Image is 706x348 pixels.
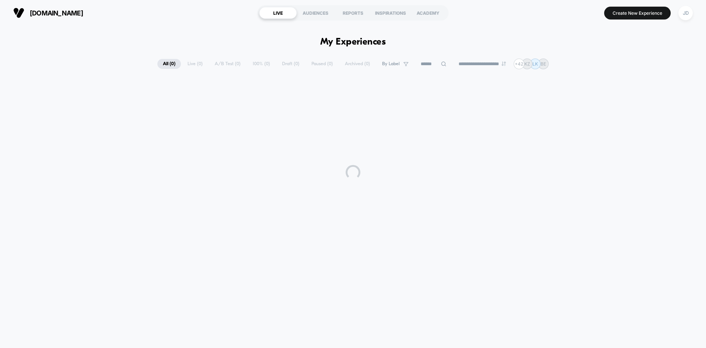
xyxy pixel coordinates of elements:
p: LK [532,61,538,67]
span: By Label [382,61,400,67]
button: Create New Experience [604,7,671,20]
div: AUDIENCES [297,7,334,19]
div: LIVE [259,7,297,19]
button: [DOMAIN_NAME] [11,7,85,19]
h1: My Experiences [320,37,386,48]
div: + 42 [514,59,524,69]
img: end [502,61,506,66]
img: Visually logo [13,7,24,18]
span: All ( 0 ) [157,59,181,69]
div: JD [678,6,693,20]
div: INSPIRATIONS [372,7,409,19]
p: BE [541,61,546,67]
span: [DOMAIN_NAME] [30,9,83,17]
div: REPORTS [334,7,372,19]
p: KZ [524,61,530,67]
div: ACADEMY [409,7,447,19]
button: JD [676,6,695,21]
